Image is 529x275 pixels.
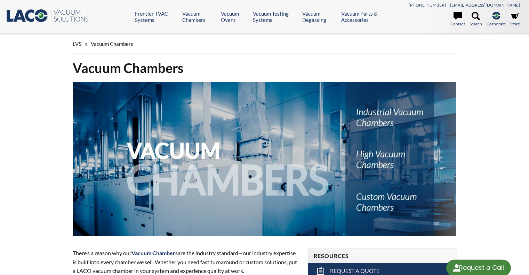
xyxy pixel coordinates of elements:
a: Frontier TVAC Systems [135,10,177,23]
a: Vacuum Chambers [182,10,216,23]
h4: Resources [314,252,450,260]
span: Request a Quote [330,267,379,275]
h1: Vacuum Chambers [73,59,457,76]
img: Vacuum Chambers [73,82,457,236]
a: Vacuum Parts & Accessories [341,10,392,23]
span: Corporate [487,21,506,27]
a: Store [510,12,520,27]
span: Vacuum Chambers [131,250,178,256]
a: Vacuum Degassing [302,10,336,23]
a: Contact [450,12,465,27]
img: round button [451,262,462,274]
a: [PHONE_NUMBER] [409,2,446,8]
a: Vacuum Testing Systems [253,10,297,23]
span: LVS [73,41,81,47]
a: Vacuum Ovens [221,10,248,23]
a: [EMAIL_ADDRESS][DOMAIN_NAME] [450,2,520,8]
div: » [73,34,457,54]
a: Search [470,12,482,27]
span: Vacuum Chambers [91,41,133,47]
